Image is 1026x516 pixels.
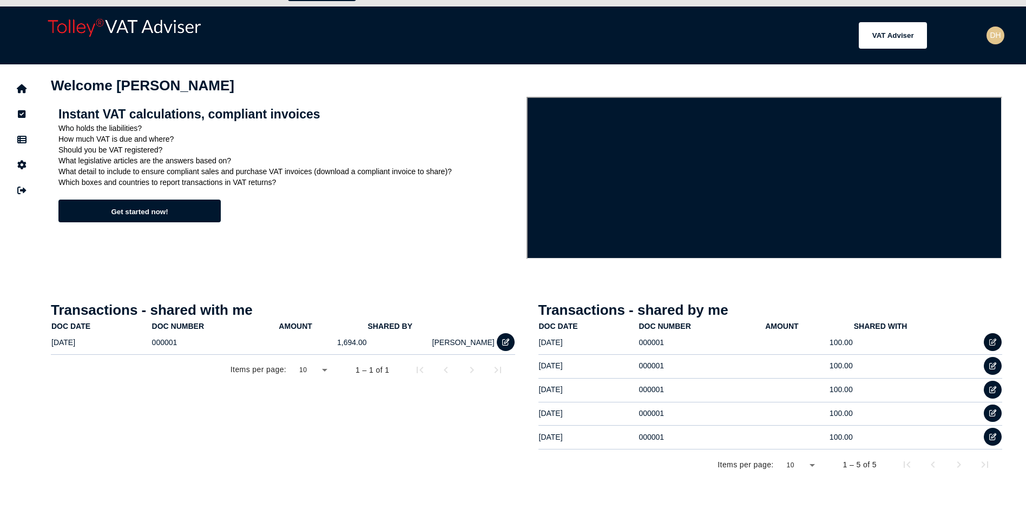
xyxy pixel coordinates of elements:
div: shared by [368,322,495,330]
td: 000001 [638,402,765,424]
h2: Instant VAT calculations, compliant invoices [58,107,519,122]
div: doc date [539,322,578,330]
div: doc number [639,322,690,330]
button: Get started now! [58,200,221,222]
div: doc date [539,322,638,330]
td: [DATE] [538,378,639,400]
p: Who holds the liabilities? [58,124,519,133]
td: 100.00 [765,402,853,424]
td: 100.00 [765,354,853,376]
td: 000001 [638,331,765,353]
div: doc date [51,322,151,330]
div: 1 – 5 of 5 [843,459,877,470]
td: 100.00 [765,331,853,353]
button: Open shared transaction [984,357,1002,375]
button: Data manager [10,128,33,151]
p: Should you be VAT registered? [58,145,519,154]
h1: Transactions - shared by me [538,302,1003,319]
td: [DATE] [538,331,639,353]
h1: Transactions - shared with me [51,302,515,319]
div: app logo [43,15,230,56]
div: doc number [639,322,764,330]
div: doc number [152,322,204,330]
td: [PERSON_NAME] [367,331,495,353]
div: Amount [279,322,312,330]
td: 000001 [638,426,765,448]
td: 100.00 [765,426,853,448]
p: How much VAT is due and where? [58,135,519,143]
div: doc date [51,322,90,330]
div: shared with [854,322,982,330]
div: Items per page: [231,364,286,375]
button: Shows a dropdown of VAT Advisor options [859,22,927,49]
h1: Welcome [PERSON_NAME] [51,77,1002,94]
td: 1,694.00 [278,331,367,353]
td: [DATE] [51,331,152,353]
button: Tasks [10,103,33,125]
div: shared with [854,322,907,330]
div: 1 – 1 of 1 [356,365,389,375]
div: Items per page: [718,459,773,470]
td: [DATE] [538,402,639,424]
div: Amount [765,322,798,330]
td: 000001 [152,331,279,353]
button: Open shared transaction [984,428,1002,446]
button: Open shared transaction [984,405,1002,422]
p: Which boxes and countries to report transactions in VAT returns? [58,178,519,187]
p: What detail to include to ensure compliant sales and purchase VAT invoices (download a compliant ... [58,167,519,176]
td: 000001 [638,378,765,400]
td: 000001 [638,354,765,376]
div: doc number [152,322,278,330]
td: [DATE] [538,354,639,376]
div: Profile settings [986,27,1004,44]
td: 100.00 [765,378,853,400]
p: What legislative articles are the answers based on? [58,156,519,165]
button: Manage settings [10,154,33,176]
div: shared by [368,322,412,330]
button: Home [10,77,33,100]
iframe: VAT Adviser intro [527,97,1002,259]
div: Amount [279,322,366,330]
button: Open shared transaction [497,333,515,351]
td: [DATE] [538,426,639,448]
button: Open shared transaction [984,333,1002,351]
button: Sign out [10,179,33,202]
button: Open shared transaction [984,381,1002,399]
menu: navigate products [235,22,928,49]
div: Amount [765,322,853,330]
